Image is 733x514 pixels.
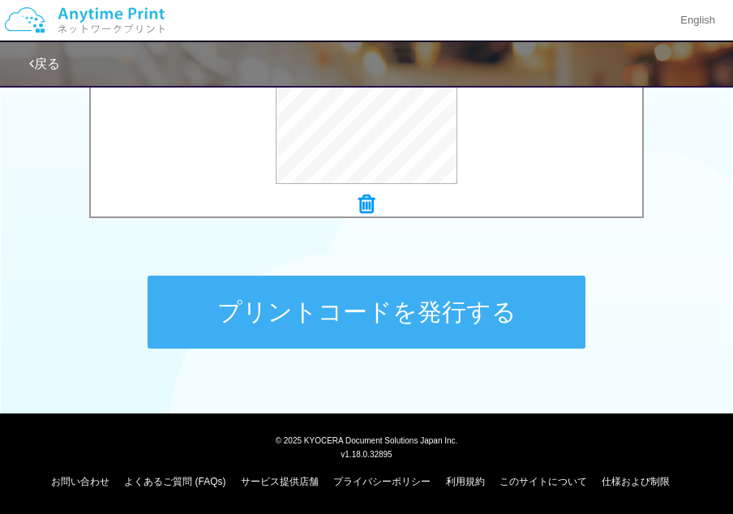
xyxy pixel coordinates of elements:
a: よくあるご質問 (FAQs) [124,476,225,487]
a: サービス提供店舗 [241,476,319,487]
a: お問い合わせ [51,476,109,487]
a: 仕様および制限 [602,476,670,487]
a: 戻る [29,57,60,71]
a: プライバシーポリシー [333,476,431,487]
button: プリントコードを発行する [148,276,585,349]
a: 利用規約 [446,476,485,487]
span: v1.18.0.32895 [341,449,392,459]
span: © 2025 KYOCERA Document Solutions Japan Inc. [276,435,458,445]
a: このサイトについて [499,476,587,487]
